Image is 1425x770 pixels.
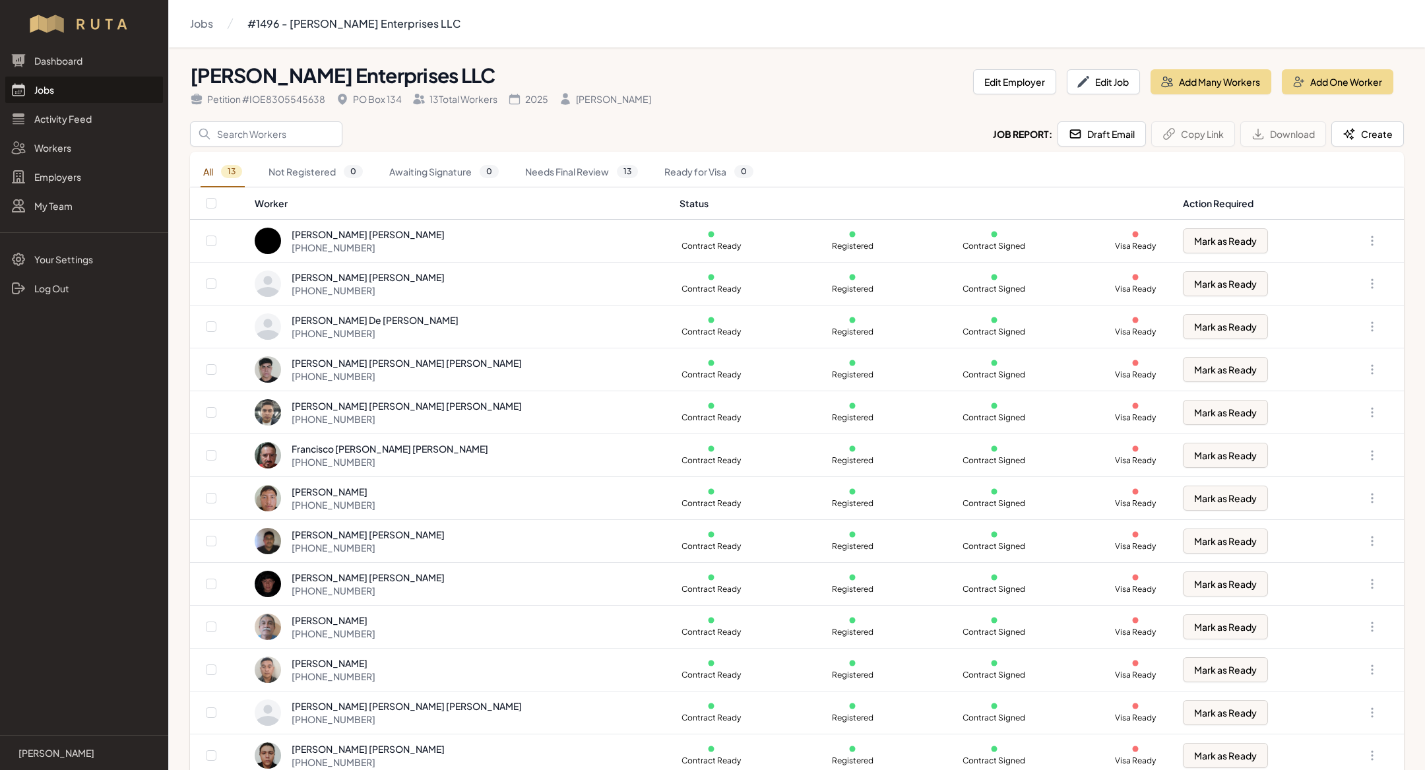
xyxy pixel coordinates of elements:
p: Contract Signed [963,412,1026,423]
p: Contract Ready [680,755,743,766]
button: Mark as Ready [1183,400,1268,425]
div: Francisco [PERSON_NAME] [PERSON_NAME] [292,442,488,455]
p: Registered [821,584,884,594]
p: Visa Ready [1104,498,1167,509]
div: [PERSON_NAME] [PERSON_NAME] [292,528,445,541]
a: Log Out [5,275,163,302]
a: Ready for Visa [662,157,756,187]
div: [PHONE_NUMBER] [292,455,488,468]
p: Registered [821,369,884,380]
button: Add One Worker [1282,69,1393,94]
button: Mark as Ready [1183,486,1268,511]
p: Contract Ready [680,412,743,423]
p: Contract Ready [680,369,743,380]
div: [PHONE_NUMBER] [292,627,375,640]
button: Create [1331,121,1404,146]
button: Mark as Ready [1183,228,1268,253]
p: Contract Signed [963,755,1026,766]
div: [PERSON_NAME] [292,614,375,627]
div: [PHONE_NUMBER] [292,327,459,340]
div: PO Box 134 [336,92,402,106]
div: [PERSON_NAME] [PERSON_NAME] [292,228,445,241]
p: Visa Ready [1104,670,1167,680]
button: Mark as Ready [1183,443,1268,468]
p: Contract Signed [963,541,1026,552]
p: Contract Ready [680,455,743,466]
p: Contract Ready [680,241,743,251]
p: Visa Ready [1104,755,1167,766]
div: [PHONE_NUMBER] [292,412,522,426]
p: Visa Ready [1104,455,1167,466]
p: Visa Ready [1104,627,1167,637]
div: Worker [255,197,664,210]
a: Not Registered [266,157,365,187]
a: Your Settings [5,246,163,273]
button: Copy Link [1151,121,1235,146]
p: Visa Ready [1104,584,1167,594]
th: Action Required [1175,187,1328,220]
div: [PERSON_NAME] [559,92,651,106]
p: Contract Ready [680,541,743,552]
p: Registered [821,412,884,423]
p: Contract Signed [963,327,1026,337]
div: [PERSON_NAME] [PERSON_NAME] [PERSON_NAME] [292,699,522,713]
a: Employers [5,164,163,190]
div: [PHONE_NUMBER] [292,713,522,726]
p: Registered [821,455,884,466]
div: Petition # IOE8305545638 [190,92,325,106]
div: [PHONE_NUMBER] [292,670,375,683]
p: Contract Ready [680,627,743,637]
div: [PERSON_NAME] [292,657,375,670]
p: Contract Signed [963,241,1026,251]
a: Awaiting Signature [387,157,501,187]
button: Draft Email [1058,121,1146,146]
span: 13 [221,165,242,178]
p: Contract Ready [680,713,743,723]
p: Registered [821,627,884,637]
p: Visa Ready [1104,327,1167,337]
button: Add Many Workers [1151,69,1271,94]
div: [PERSON_NAME] [292,485,375,498]
button: Mark as Ready [1183,271,1268,296]
a: Jobs [190,11,213,37]
div: [PHONE_NUMBER] [292,498,375,511]
p: Contract Ready [680,498,743,509]
a: Workers [5,135,163,161]
h1: [PERSON_NAME] Enterprises LLC [190,63,963,87]
div: [PHONE_NUMBER] [292,284,445,297]
input: Search Workers [190,121,342,146]
div: [PERSON_NAME] [PERSON_NAME] [292,571,445,584]
button: Edit Job [1067,69,1140,94]
p: Registered [821,241,884,251]
div: [PERSON_NAME] [PERSON_NAME] [PERSON_NAME] [292,356,522,369]
div: 13 Total Workers [412,92,497,106]
div: [PERSON_NAME] [PERSON_NAME] [292,271,445,284]
button: Mark as Ready [1183,314,1268,339]
button: Mark as Ready [1183,700,1268,725]
p: Contract Ready [680,670,743,680]
button: Mark as Ready [1183,529,1268,554]
p: Contract Ready [680,327,743,337]
p: Visa Ready [1104,412,1167,423]
div: [PERSON_NAME] [PERSON_NAME] [PERSON_NAME] [292,399,522,412]
span: 0 [344,165,363,178]
p: Visa Ready [1104,541,1167,552]
p: Registered [821,284,884,294]
button: Edit Employer [973,69,1056,94]
img: Workflow [28,13,141,34]
a: All [201,157,245,187]
button: Mark as Ready [1183,357,1268,382]
p: Contract Signed [963,455,1026,466]
span: 0 [480,165,499,178]
p: Contract Signed [963,584,1026,594]
nav: Breadcrumb [190,11,460,37]
span: 13 [617,165,638,178]
button: Mark as Ready [1183,657,1268,682]
p: Registered [821,755,884,766]
p: Contract Signed [963,369,1026,380]
div: [PERSON_NAME] [PERSON_NAME] [292,742,445,755]
nav: Tabs [190,157,1404,187]
p: Contract Signed [963,670,1026,680]
a: #1496 - [PERSON_NAME] Enterprises LLC [247,11,460,37]
div: [PHONE_NUMBER] [292,369,522,383]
